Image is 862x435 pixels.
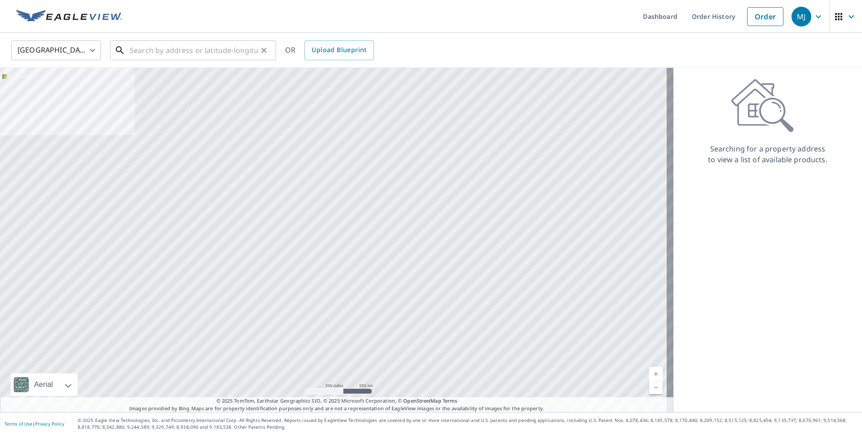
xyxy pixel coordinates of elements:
div: OR [285,40,374,60]
p: | [4,421,64,426]
button: Clear [258,44,270,57]
span: Upload Blueprint [312,44,366,56]
div: [GEOGRAPHIC_DATA] [11,38,101,63]
a: Terms [443,397,457,404]
img: EV Logo [16,10,122,23]
div: Aerial [31,373,56,396]
a: Order [747,7,783,26]
a: Upload Blueprint [304,40,374,60]
p: © 2025 Eagle View Technologies, Inc. and Pictometry International Corp. All Rights Reserved. Repo... [78,417,858,431]
a: Current Level 5, Zoom In [649,367,663,381]
input: Search by address or latitude-longitude [130,38,258,63]
a: Current Level 5, Zoom Out [649,381,663,394]
a: Privacy Policy [35,421,64,427]
div: MJ [792,7,811,27]
span: © 2025 TomTom, Earthstar Geographics SIO, © 2025 Microsoft Corporation, © [216,397,457,405]
a: OpenStreetMap [403,397,441,404]
div: Aerial [11,373,78,396]
p: Searching for a property address to view a list of available products. [708,143,828,165]
a: Terms of Use [4,421,32,427]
